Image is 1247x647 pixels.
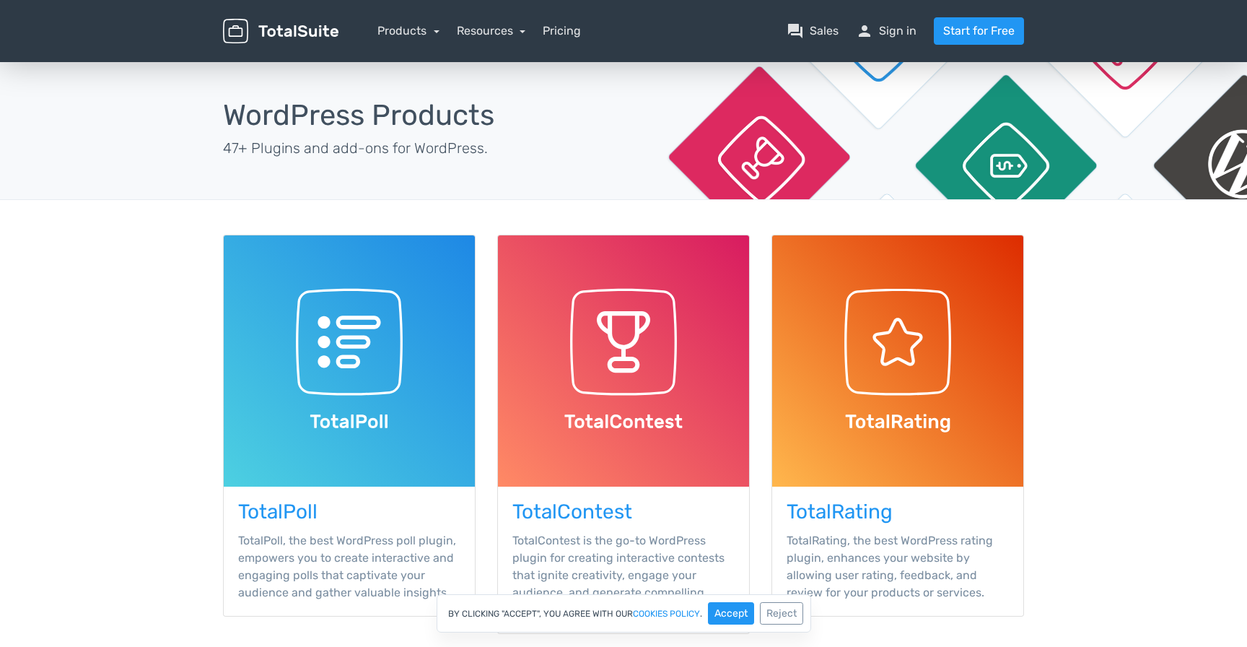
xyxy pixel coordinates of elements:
a: TotalPoll TotalPoll, the best WordPress poll plugin, empowers you to create interactive and engag... [223,235,476,617]
p: TotalContest is the go-to WordPress plugin for creating interactive contests that ignite creativi... [512,532,735,619]
h3: TotalPoll WordPress Plugin [238,501,460,524]
h3: TotalContest WordPress Plugin [512,501,735,524]
a: personSign in [856,22,916,40]
a: Products [377,24,439,38]
button: Accept [708,602,754,625]
img: TotalRating WordPress Plugin [772,235,1023,487]
h3: TotalRating WordPress Plugin [787,501,1009,524]
a: TotalRating TotalRating, the best WordPress rating plugin, enhances your website by allowing user... [771,235,1024,617]
a: question_answerSales [787,22,839,40]
p: TotalPoll, the best WordPress poll plugin, empowers you to create interactive and engaging polls ... [238,532,460,602]
button: Reject [760,602,803,625]
a: Resources [457,24,526,38]
a: Pricing [543,22,581,40]
img: TotalSuite for WordPress [223,19,338,44]
a: cookies policy [633,609,700,618]
a: TotalContest TotalContest is the go-to WordPress plugin for creating interactive contests that ig... [497,235,750,634]
span: TotalRating, the best WordPress rating plugin, enhances your website by allowing user rating, fee... [787,534,993,599]
h1: WordPress Products [223,100,613,131]
img: TotalContest WordPress Plugin [498,235,749,487]
img: TotalPoll WordPress Plugin [224,235,475,487]
p: 47+ Plugins and add-ons for WordPress. [223,137,613,159]
a: Start for Free [934,17,1024,45]
span: person [856,22,873,40]
div: By clicking "Accept", you agree with our . [437,594,811,633]
span: question_answer [787,22,804,40]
